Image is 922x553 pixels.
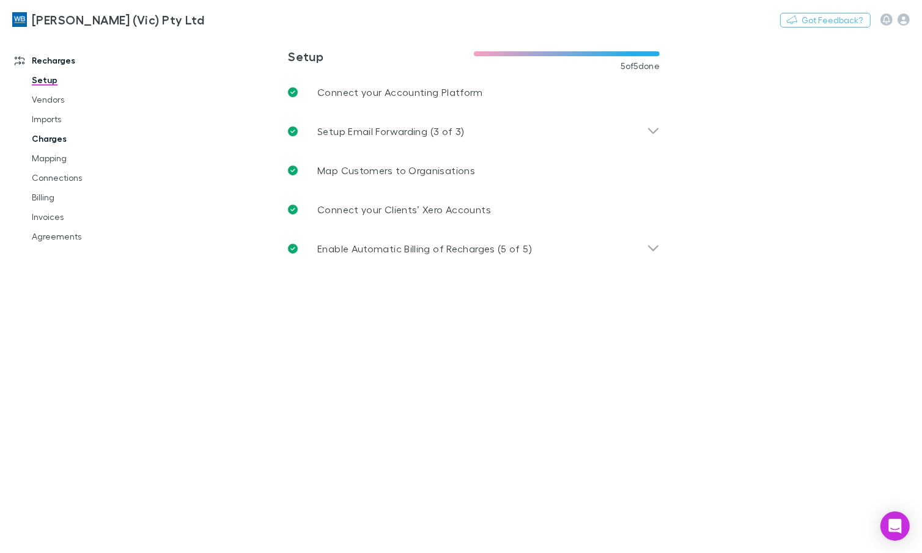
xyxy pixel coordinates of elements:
[20,90,159,109] a: Vendors
[780,13,871,27] button: Got Feedback?
[20,148,159,168] a: Mapping
[880,511,910,541] div: Open Intercom Messenger
[20,129,159,148] a: Charges
[317,202,491,217] p: Connect your Clients’ Xero Accounts
[5,5,212,34] a: [PERSON_NAME] (Vic) Pty Ltd
[20,109,159,129] a: Imports
[278,112,669,151] div: Setup Email Forwarding (3 of 3)
[278,229,669,268] div: Enable Automatic Billing of Recharges (5 of 5)
[20,207,159,227] a: Invoices
[317,124,464,139] p: Setup Email Forwarding (3 of 3)
[2,51,159,70] a: Recharges
[317,241,532,256] p: Enable Automatic Billing of Recharges (5 of 5)
[278,190,669,229] a: Connect your Clients’ Xero Accounts
[621,61,660,71] span: 5 of 5 done
[20,227,159,246] a: Agreements
[12,12,27,27] img: William Buck (Vic) Pty Ltd's Logo
[278,151,669,190] a: Map Customers to Organisations
[278,73,669,112] a: Connect your Accounting Platform
[20,70,159,90] a: Setup
[20,188,159,207] a: Billing
[32,12,204,27] h3: [PERSON_NAME] (Vic) Pty Ltd
[20,168,159,188] a: Connections
[317,163,475,178] p: Map Customers to Organisations
[288,49,474,64] h3: Setup
[317,85,483,100] p: Connect your Accounting Platform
